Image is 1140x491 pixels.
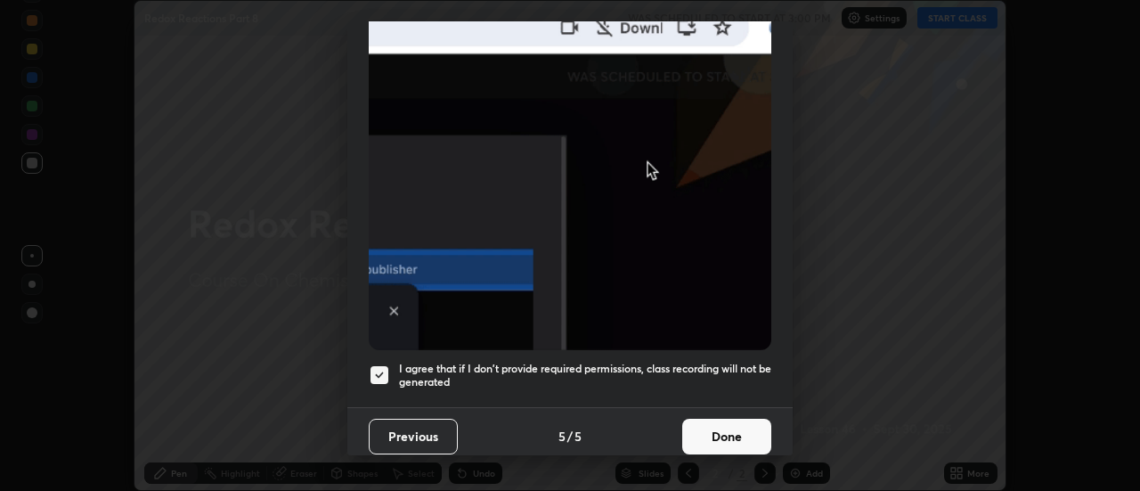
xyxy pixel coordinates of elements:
[369,419,458,454] button: Previous
[682,419,771,454] button: Done
[567,427,573,446] h4: /
[574,427,582,446] h4: 5
[558,427,566,446] h4: 5
[399,362,771,389] h5: I agree that if I don't provide required permissions, class recording will not be generated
